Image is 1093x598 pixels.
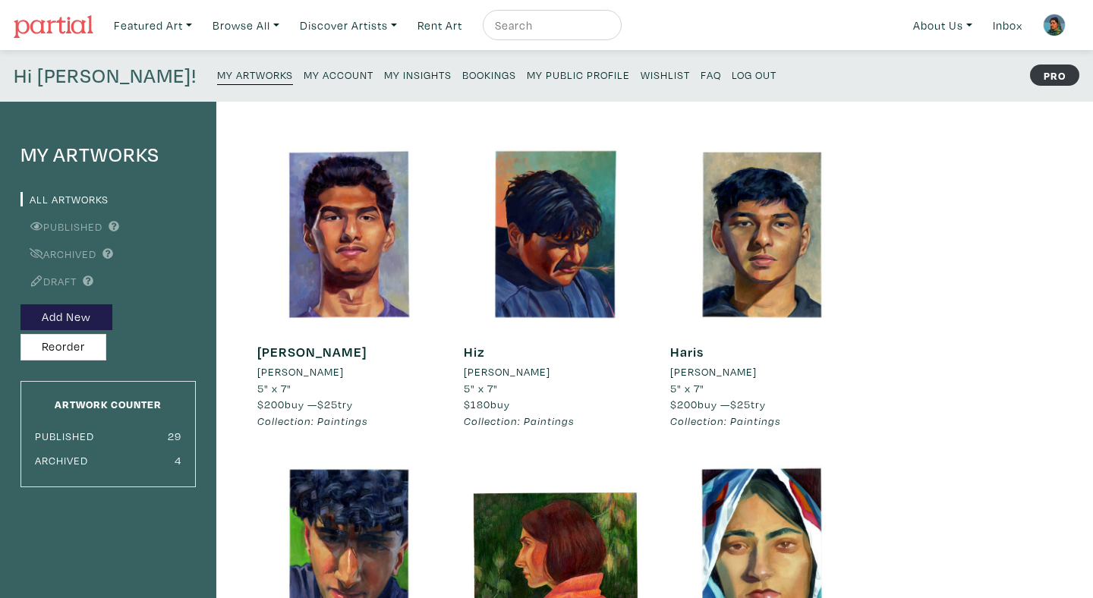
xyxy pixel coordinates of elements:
a: Archived [20,247,96,261]
small: Artwork Counter [55,397,162,411]
a: Draft [20,274,77,288]
a: Haris [670,343,704,360]
a: [PERSON_NAME] [257,364,441,380]
em: Collection: Paintings [670,414,781,428]
a: [PERSON_NAME] [670,364,854,380]
li: [PERSON_NAME] [670,364,757,380]
span: 5" x 7" [257,381,291,395]
li: [PERSON_NAME] [257,364,344,380]
a: My Public Profile [527,64,630,84]
a: Wishlist [641,64,690,84]
small: FAQ [701,68,721,82]
a: All Artworks [20,192,109,206]
a: Published [20,219,102,234]
span: 5" x 7" [670,381,704,395]
a: My Account [304,64,373,84]
li: [PERSON_NAME] [464,364,550,380]
em: Collection: Paintings [464,414,575,428]
a: My Insights [384,64,452,84]
a: About Us [906,10,979,41]
span: buy — try [257,397,353,411]
a: Featured Art [107,10,199,41]
span: 5" x 7" [464,381,498,395]
h4: Hi [PERSON_NAME]! [14,64,197,88]
button: Add New [20,304,112,331]
span: buy [464,397,510,411]
a: Rent Art [411,10,469,41]
small: My Artworks [217,68,293,82]
a: FAQ [701,64,721,84]
small: Log Out [732,68,776,82]
a: Hiz [464,343,485,360]
a: My Artworks [217,64,293,85]
small: Bookings [462,68,516,82]
small: Published [35,429,94,443]
a: Inbox [986,10,1029,41]
a: Browse All [206,10,286,41]
small: 29 [168,429,181,443]
button: Reorder [20,334,106,360]
small: Wishlist [641,68,690,82]
span: $25 [317,397,338,411]
a: Log Out [732,64,776,84]
h4: My Artworks [20,143,196,167]
span: $200 [670,397,698,411]
span: $25 [730,397,751,411]
small: 4 [175,453,181,467]
small: Archived [35,453,88,467]
a: Discover Artists [293,10,404,41]
span: $180 [464,397,490,411]
small: My Public Profile [527,68,630,82]
a: [PERSON_NAME] [257,343,367,360]
small: My Insights [384,68,452,82]
a: Bookings [462,64,516,84]
a: [PERSON_NAME] [464,364,647,380]
input: Search [493,16,607,35]
span: $200 [257,397,285,411]
span: buy — try [670,397,766,411]
img: phpThumb.php [1043,14,1066,36]
em: Collection: Paintings [257,414,368,428]
small: My Account [304,68,373,82]
strong: PRO [1030,65,1079,86]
